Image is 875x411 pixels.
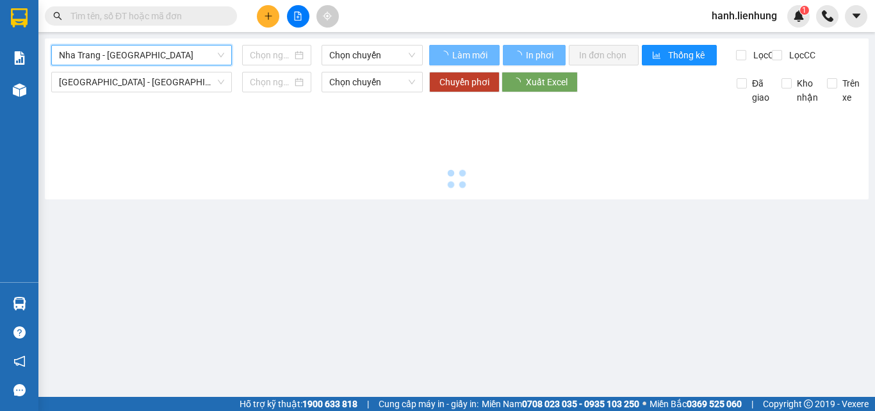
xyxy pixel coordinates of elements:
[701,8,787,24] span: hanh.lienhung
[250,75,292,89] input: Chọn ngày
[429,45,500,65] button: Làm mới
[13,297,26,310] img: warehouse-icon
[792,76,823,105] span: Kho nhận
[293,12,302,21] span: file-add
[642,45,717,65] button: bar-chartThống kê
[482,397,639,411] span: Miền Nam
[287,5,309,28] button: file-add
[793,10,805,22] img: icon-new-feature
[59,46,224,65] span: Nha Trang - Duyên Hải
[13,83,26,97] img: warehouse-icon
[800,6,809,15] sup: 1
[316,5,339,28] button: aim
[13,384,26,396] span: message
[822,10,833,22] img: phone-icon
[851,10,862,22] span: caret-down
[13,326,26,339] span: question-circle
[452,48,489,62] span: Làm mới
[502,72,578,92] button: Xuất Excel
[329,72,415,92] span: Chọn chuyến
[668,48,707,62] span: Thống kê
[804,399,813,408] span: copyright
[250,48,292,62] input: Chọn ngày
[240,397,357,411] span: Hỗ trợ kỹ thuật:
[747,76,774,105] span: Đã giao
[526,48,555,62] span: In phơi
[70,9,222,23] input: Tìm tên, số ĐT hoặc mã đơn
[264,12,273,21] span: plus
[323,12,332,21] span: aim
[59,72,224,92] span: Nha Trang - Châu Đốc
[522,399,639,409] strong: 0708 023 035 - 0935 103 250
[11,8,28,28] img: logo-vxr
[748,48,781,62] span: Lọc CR
[53,12,62,21] span: search
[379,397,478,411] span: Cung cấp máy in - giấy in:
[503,45,566,65] button: In phơi
[439,51,450,60] span: loading
[302,399,357,409] strong: 1900 633 818
[13,355,26,367] span: notification
[687,399,742,409] strong: 0369 525 060
[650,397,742,411] span: Miền Bắc
[257,5,279,28] button: plus
[569,45,639,65] button: In đơn chọn
[802,6,806,15] span: 1
[642,401,646,407] span: ⚪️
[367,397,369,411] span: |
[429,72,500,92] button: Chuyển phơi
[652,51,663,61] span: bar-chart
[329,46,415,65] span: Chọn chuyến
[751,397,753,411] span: |
[837,76,865,105] span: Trên xe
[13,51,26,65] img: solution-icon
[513,51,524,60] span: loading
[784,48,817,62] span: Lọc CC
[845,5,867,28] button: caret-down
